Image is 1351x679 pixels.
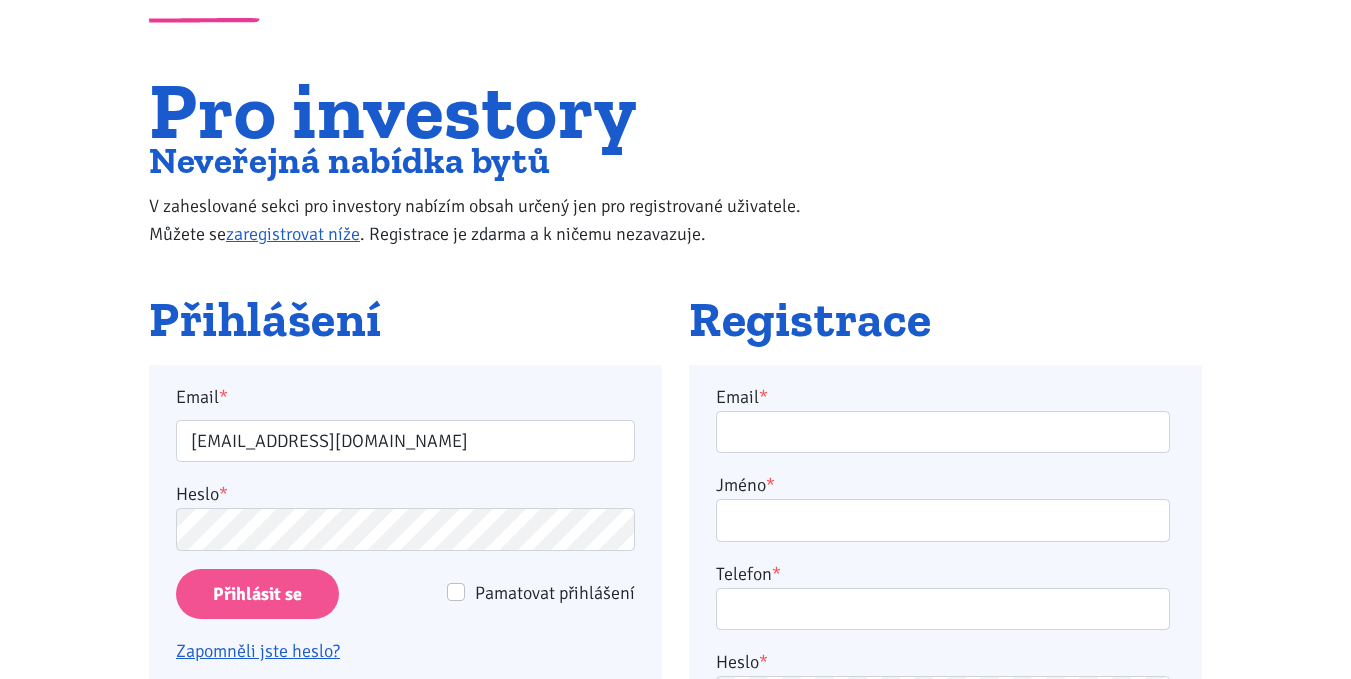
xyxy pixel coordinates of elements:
label: Heslo [716,648,768,676]
p: V zaheslované sekci pro investory nabízím obsah určený jen pro registrované uživatele. Můžete se ... [149,192,842,248]
a: zaregistrovat níže [226,223,360,245]
h2: Neveřejná nabídka bytů [149,144,842,177]
span: Pamatovat přihlášení [475,582,635,604]
h2: Registrace [689,293,1202,347]
abbr: required [759,386,768,408]
label: Email [163,383,649,411]
label: Heslo [176,480,228,508]
input: Přihlásit se [176,569,339,620]
abbr: required [759,651,768,673]
label: Telefon [716,560,781,588]
h1: Pro investory [149,77,842,144]
abbr: required [772,563,781,585]
h2: Přihlášení [149,293,662,347]
label: Email [716,383,768,411]
a: Zapomněli jste heslo? [176,640,340,662]
abbr: required [766,474,775,496]
label: Jméno [716,471,775,499]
